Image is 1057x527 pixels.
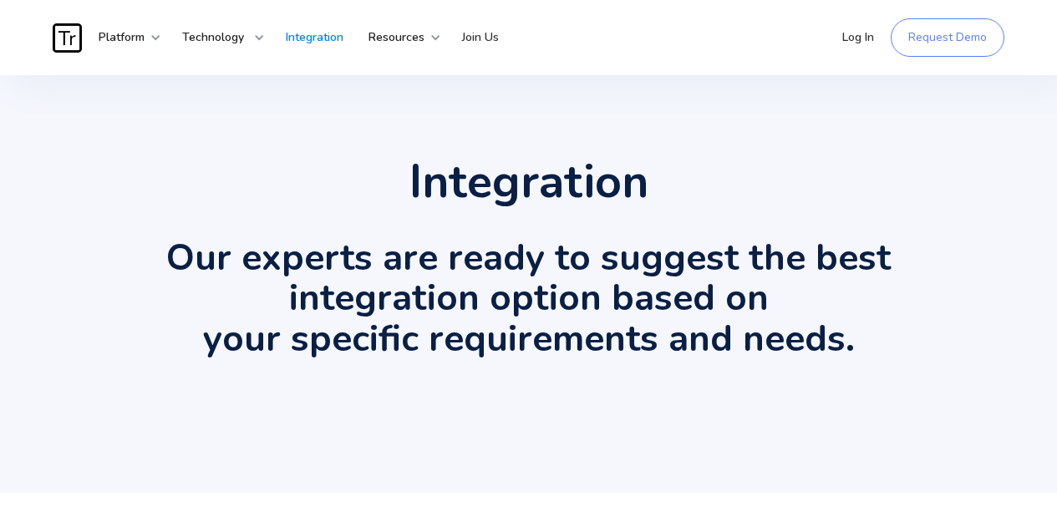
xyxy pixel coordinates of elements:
strong: Resources [368,29,424,45]
strong: Platform [99,29,145,45]
h1: Integration [409,159,648,205]
div: Platform [86,13,161,63]
a: Join Us [450,13,511,63]
a: home [53,23,86,53]
h2: Our experts are ready to suggest the best integration option based on your specific requirements ... [166,238,891,359]
div: Technology [170,13,265,63]
div: Resources [356,13,441,63]
strong: Technology [182,29,244,45]
a: Integration [273,13,356,63]
a: Request Demo [891,18,1004,57]
img: Traces Logo [53,23,82,53]
a: Log In [830,13,887,63]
